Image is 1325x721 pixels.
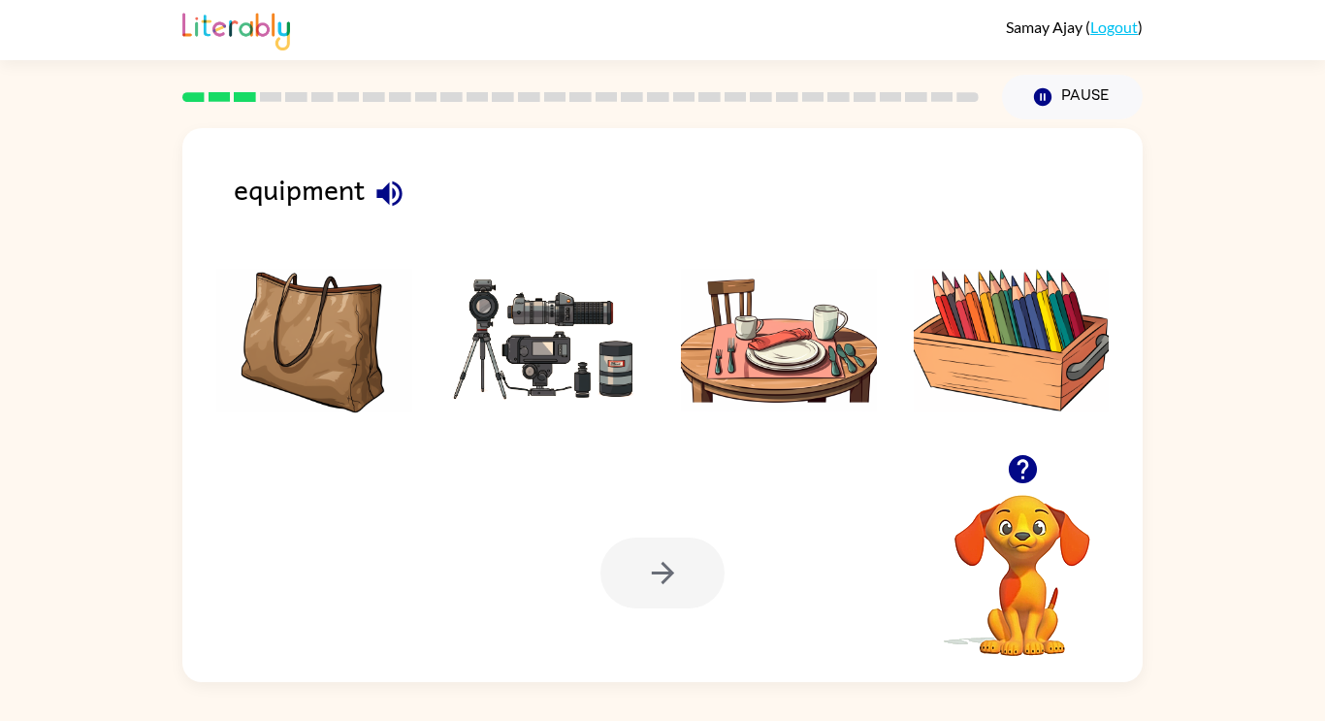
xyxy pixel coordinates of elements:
[449,268,645,413] img: Answer choice 2
[1002,75,1143,119] button: Pause
[914,268,1110,413] img: Answer choice 4
[925,465,1119,659] video: Your browser must support playing .mp4 files to use Literably. Please try using another browser.
[1006,17,1143,36] div: ( )
[681,268,877,413] img: Answer choice 3
[1006,17,1085,36] span: Samay Ajay
[1090,17,1138,36] a: Logout
[234,167,1143,228] div: equipment
[216,268,412,413] img: Answer choice 1
[182,8,290,50] img: Literably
